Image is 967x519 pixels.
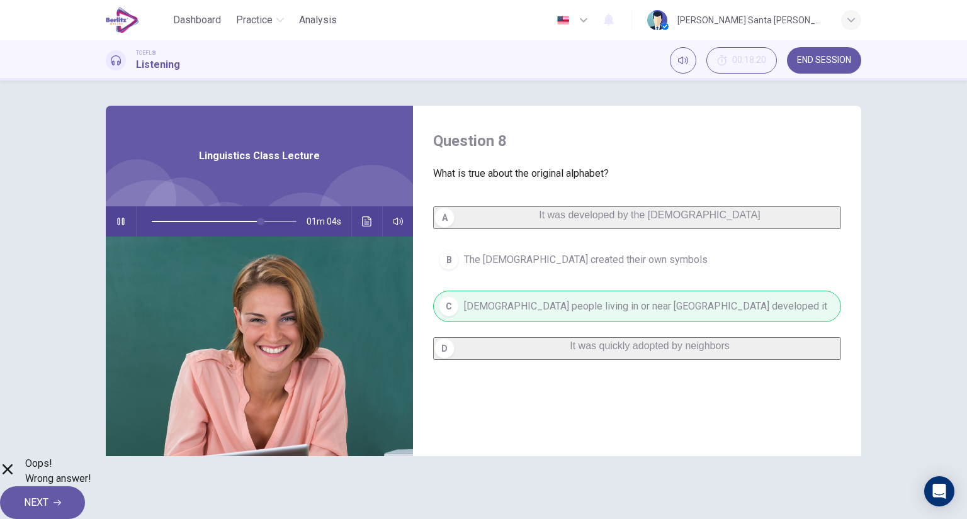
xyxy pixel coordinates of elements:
span: NEXT [24,494,48,511]
button: END SESSION [787,47,861,74]
h4: Question 8 [433,131,841,151]
div: [PERSON_NAME] Santa [PERSON_NAME] [677,13,826,28]
h1: Listening [136,57,180,72]
span: 01m 04s [307,206,351,237]
div: D [434,338,455,359]
div: Open Intercom Messenger [924,476,954,506]
button: AIt was developed by the [DEMOGRAPHIC_DATA] [433,206,841,229]
button: Analysis [294,9,342,31]
img: Profile picture [647,10,667,30]
span: Practice [236,13,273,28]
button: Practice [231,9,289,31]
span: It was developed by the [DEMOGRAPHIC_DATA] [539,209,761,220]
span: Wrong answer! [25,471,91,486]
span: END SESSION [797,55,851,65]
a: EduSynch logo [106,8,168,33]
span: What is true about the original alphabet? [433,167,609,179]
span: It was quickly adopted by neighbors [570,340,729,351]
span: Dashboard [173,13,221,28]
button: DIt was quickly adopted by neighbors [433,337,841,360]
div: Mute [670,47,696,74]
button: 00:18:20 [706,47,777,74]
div: A [434,208,455,228]
button: Dashboard [168,9,226,31]
img: en [555,16,571,25]
span: Oops! [25,456,91,471]
img: EduSynch logo [106,8,139,33]
span: 00:18:20 [732,55,766,65]
button: Click to see the audio transcription [357,206,377,237]
span: Analysis [299,13,337,28]
div: Hide [706,47,777,74]
span: TOEFL® [136,48,156,57]
span: Linguistics Class Lecture [199,148,320,164]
